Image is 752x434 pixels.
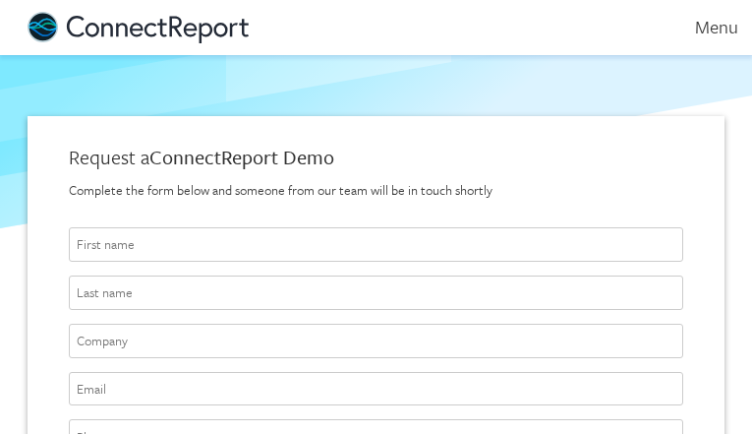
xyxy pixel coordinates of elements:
[69,324,683,358] input: Company
[69,372,683,406] input: Email
[668,16,738,38] div: Menu
[69,276,683,310] input: Last name
[149,143,334,171] span: ConnectReport Demo
[69,227,683,262] input: First name
[69,181,683,200] div: Complete the form below and someone from our team will be in touch shortly
[69,144,683,171] div: Request a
